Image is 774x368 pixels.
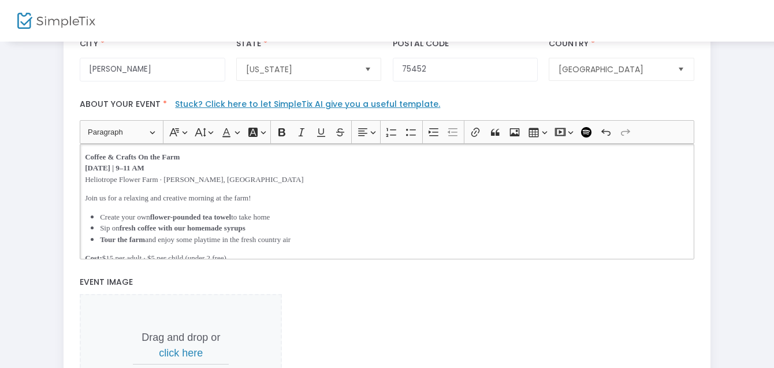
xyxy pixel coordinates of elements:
[83,123,161,141] button: Paragraph
[80,58,225,81] input: City
[393,38,449,50] label: Postal Code
[559,64,668,75] span: [GEOGRAPHIC_DATA]
[246,64,355,75] span: [US_STATE]
[360,58,376,80] button: Select
[673,58,689,80] button: Select
[175,98,440,110] a: Stuck? Click here to let SimpleTix AI give you a useful template.
[150,213,231,221] strong: flower-pounded tea towel
[85,163,144,172] strong: [DATE] | 9–11 AM
[85,175,303,184] span: Heliotrope Flower Farm · [PERSON_NAME], [GEOGRAPHIC_DATA]
[80,144,694,259] div: Rich Text Editor, main
[133,330,229,361] p: Drag and drop or
[100,235,145,244] strong: Tour the farm
[80,276,133,288] span: Event Image
[100,235,291,244] span: and enjoy some playtime in the fresh country air
[100,213,270,221] span: Create your own to take home
[88,125,148,139] span: Paragraph
[236,38,270,50] label: State
[85,194,251,202] span: Join us for a relaxing and creative morning at the farm!
[80,38,107,50] label: City
[80,120,694,143] div: Editor toolbar
[159,347,203,359] span: click here
[100,224,245,232] span: Sip on
[85,254,226,262] span: $15 per adult · $5 per child (under 2 free)
[85,254,102,262] strong: Cost:
[75,93,700,120] label: About your event
[549,38,597,50] label: Country
[85,153,180,161] strong: Coffee & Crafts On the Farm
[120,224,245,232] strong: fresh coffee with our homemade syrups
